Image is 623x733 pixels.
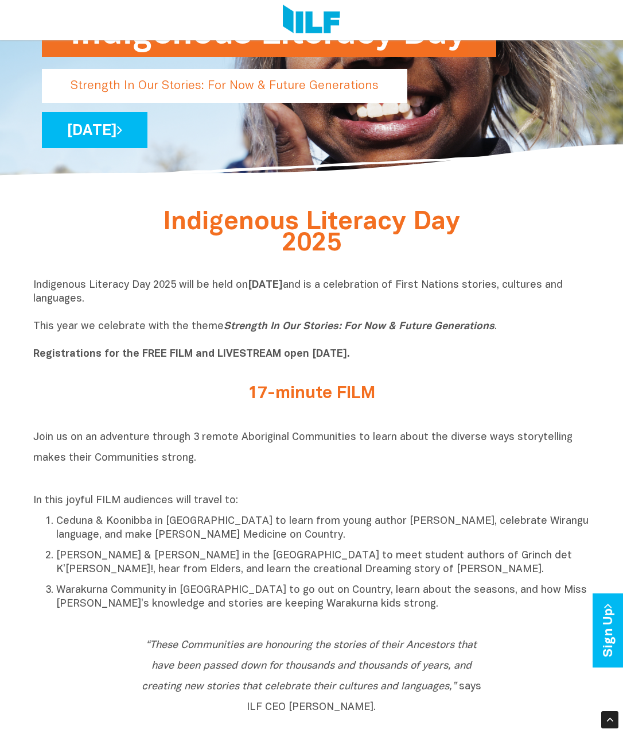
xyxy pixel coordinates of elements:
b: Registrations for the FREE FILM and LIVESTREAM open [DATE]. [33,349,350,359]
img: Logo [283,5,340,36]
span: says ILF CEO [PERSON_NAME]. [142,641,481,712]
span: Indigenous Literacy Day 2025 [163,211,460,256]
div: Scroll Back to Top [601,711,618,728]
i: “These Communities are honouring the stories of their Ancestors that have been passed down for th... [142,641,477,692]
a: [DATE] [42,112,147,148]
p: Warakurna Community in [GEOGRAPHIC_DATA] to go out on Country, learn about the seasons, and how M... [56,584,590,611]
i: Strength In Our Stories: For Now & Future Generations [224,322,494,331]
p: Strength In Our Stories: For Now & Future Generations [42,69,407,103]
b: [DATE] [248,280,283,290]
span: Join us on an adventure through 3 remote Aboriginal Communities to learn about the diverse ways s... [33,433,573,463]
p: In this joyful FILM audiences will travel to: [33,494,590,508]
h1: Indigenous Literacy Day [71,10,468,57]
p: Indigenous Literacy Day 2025 will be held on and is a celebration of First Nations stories, cultu... [33,279,590,361]
p: Ceduna & Koonibba in [GEOGRAPHIC_DATA] to learn from young author [PERSON_NAME], celebrate Wirang... [56,515,590,542]
h2: 17-minute FILM [135,384,489,403]
p: [PERSON_NAME] & [PERSON_NAME] in the [GEOGRAPHIC_DATA] to meet student authors of Grinch det K’[P... [56,549,590,577]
